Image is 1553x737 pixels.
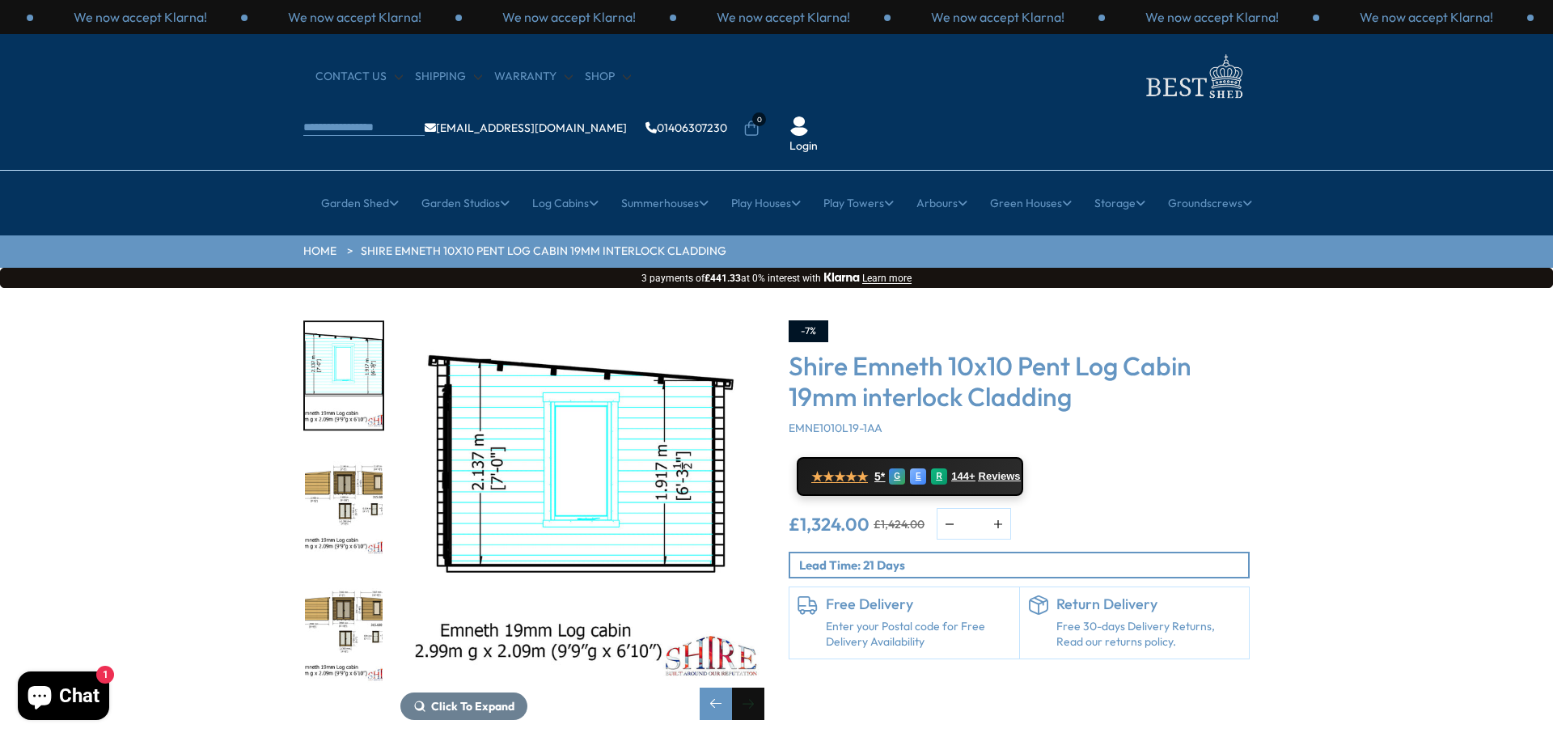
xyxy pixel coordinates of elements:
h3: Shire Emneth 10x10 Pent Log Cabin 19mm interlock Cladding [789,350,1250,413]
a: Groundscrews [1168,183,1252,223]
img: Shire Emneth 10x10 Pent Log Cabin 19mm interlock Cladding - Best Shed [400,320,764,684]
h6: Return Delivery [1056,595,1242,613]
div: G [889,468,905,485]
div: 2 / 3 [676,8,891,26]
span: ★★★★★ [811,469,868,485]
p: We now accept Klarna! [717,8,850,26]
img: logo [1136,50,1250,103]
a: 0 [743,121,760,137]
p: We now accept Klarna! [931,8,1064,26]
div: 1 / 3 [1105,8,1319,26]
div: R [931,468,947,485]
img: 2990g209010gx7Emneth19mmLINEMFT_3ad64ecc-8ded-425c-a375-a6d962fdb04c_200x200.jpg [305,449,383,557]
a: ★★★★★ 5* G E R 144+ Reviews [797,457,1023,496]
p: We now accept Klarna! [74,8,207,26]
a: Warranty [494,69,573,85]
p: Lead Time: 21 Days [799,557,1248,574]
a: Shop [585,69,631,85]
div: 9 / 12 [303,447,384,558]
a: Garden Shed [321,183,399,223]
div: 3 / 3 [891,8,1105,26]
a: Arbours [916,183,967,223]
div: Next slide [732,688,764,720]
a: Summerhouses [621,183,709,223]
div: 1 / 3 [462,8,676,26]
a: [EMAIL_ADDRESS][DOMAIN_NAME] [425,122,627,133]
p: We now accept Klarna! [1145,8,1279,26]
div: 8 / 12 [303,320,384,431]
div: -7% [789,320,828,342]
del: £1,424.00 [874,519,925,530]
span: Reviews [979,470,1021,483]
div: 8 / 12 [400,320,764,720]
p: We now accept Klarna! [502,8,636,26]
p: We now accept Klarna! [1360,8,1493,26]
a: Enter your Postal code for Free Delivery Availability [826,619,1011,650]
img: 2990g209010gx7Emneth19mmINTERNAL_1aa34778-2504-4b8e-b405-13f8ce4fc4a3_200x200.jpg [305,322,383,430]
div: Previous slide [700,688,732,720]
span: EMNE1010L19-1AA [789,421,882,435]
ins: £1,324.00 [789,515,870,533]
a: Login [789,138,818,155]
span: 0 [752,112,766,126]
button: Click To Expand [400,693,527,720]
a: Log Cabins [532,183,599,223]
a: Garden Studios [421,183,510,223]
a: Green Houses [990,183,1072,223]
img: User Icon [789,116,809,136]
a: Play Houses [731,183,801,223]
a: Play Towers [823,183,894,223]
div: 10 / 12 [303,574,384,684]
inbox-online-store-chat: Shopify online store chat [13,671,114,724]
div: E [910,468,926,485]
a: CONTACT US [315,69,403,85]
div: 3 / 3 [248,8,462,26]
a: Shipping [415,69,482,85]
p: We now accept Klarna! [288,8,421,26]
h6: Free Delivery [826,595,1011,613]
div: 2 / 3 [33,8,248,26]
a: Shire Emneth 10x10 Pent Log Cabin 19mm interlock Cladding [361,244,726,260]
img: 2990g209010gx7Emneth19mmLINEmmFT_8f8d15f7-e02c-4f9a-953c-86ce62229d2e_200x200.jpg [305,575,383,683]
a: 01406307230 [645,122,727,133]
span: 144+ [951,470,975,483]
p: Free 30-days Delivery Returns, Read our returns policy. [1056,619,1242,650]
div: 2 / 3 [1319,8,1534,26]
a: HOME [303,244,336,260]
span: Click To Expand [431,699,514,714]
a: Storage [1094,183,1145,223]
